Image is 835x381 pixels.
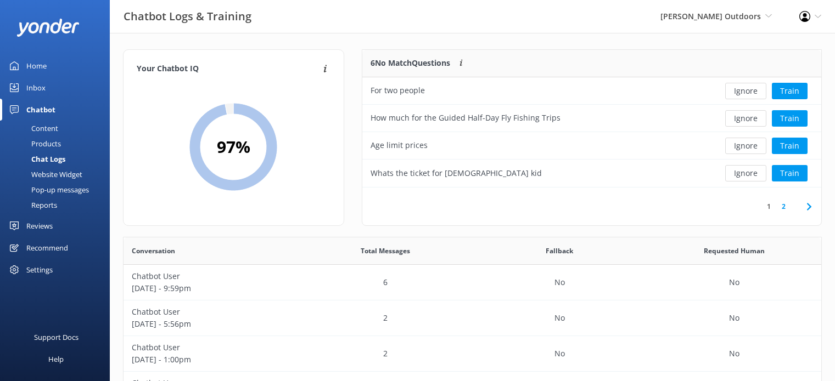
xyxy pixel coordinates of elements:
[124,300,821,336] div: row
[772,138,808,154] button: Train
[7,151,65,167] div: Chat Logs
[124,8,251,25] h3: Chatbot Logs & Training
[7,182,110,197] a: Pop-up messages
[725,110,766,127] button: Ignore
[725,138,766,154] button: Ignore
[546,246,573,256] span: Fallback
[660,11,761,21] span: [PERSON_NAME] Outdoors
[371,139,428,151] div: Age limit prices
[772,165,808,181] button: Train
[7,136,110,151] a: Products
[554,348,565,360] p: No
[26,99,55,121] div: Chatbot
[7,197,110,213] a: Reports
[7,182,89,197] div: Pop-up messages
[371,57,450,69] p: 6 No Match Questions
[725,83,766,99] button: Ignore
[362,160,821,187] div: row
[7,121,58,136] div: Content
[371,167,542,179] div: Whats the ticket for [DEMOGRAPHIC_DATA] kid
[729,312,739,324] p: No
[26,77,46,99] div: Inbox
[132,270,290,282] p: Chatbot User
[704,246,765,256] span: Requested Human
[362,77,821,105] div: row
[383,312,388,324] p: 2
[132,246,175,256] span: Conversation
[16,19,80,37] img: yonder-white-logo.png
[371,112,561,124] div: How much for the Guided Half-Day Fly Fishing Trips
[554,276,565,288] p: No
[371,84,425,96] div: For two people
[7,121,110,136] a: Content
[217,134,250,160] h2: 97 %
[361,246,410,256] span: Total Messages
[725,165,766,181] button: Ignore
[772,110,808,127] button: Train
[729,276,739,288] p: No
[383,348,388,360] p: 2
[383,276,388,288] p: 6
[7,151,110,167] a: Chat Logs
[7,197,57,213] div: Reports
[729,348,739,360] p: No
[7,136,61,151] div: Products
[7,167,82,182] div: Website Widget
[26,237,68,259] div: Recommend
[554,312,565,324] p: No
[132,318,290,330] p: [DATE] - 5:56pm
[48,348,64,370] div: Help
[26,259,53,281] div: Settings
[137,63,320,75] h4: Your Chatbot IQ
[124,336,821,372] div: row
[124,265,821,300] div: row
[772,83,808,99] button: Train
[26,55,47,77] div: Home
[362,132,821,160] div: row
[132,282,290,294] p: [DATE] - 9:59pm
[132,354,290,366] p: [DATE] - 1:00pm
[362,77,821,187] div: grid
[362,105,821,132] div: row
[26,215,53,237] div: Reviews
[776,201,791,212] a: 2
[132,306,290,318] p: Chatbot User
[761,201,776,212] a: 1
[132,342,290,354] p: Chatbot User
[34,326,79,348] div: Support Docs
[7,167,110,182] a: Website Widget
